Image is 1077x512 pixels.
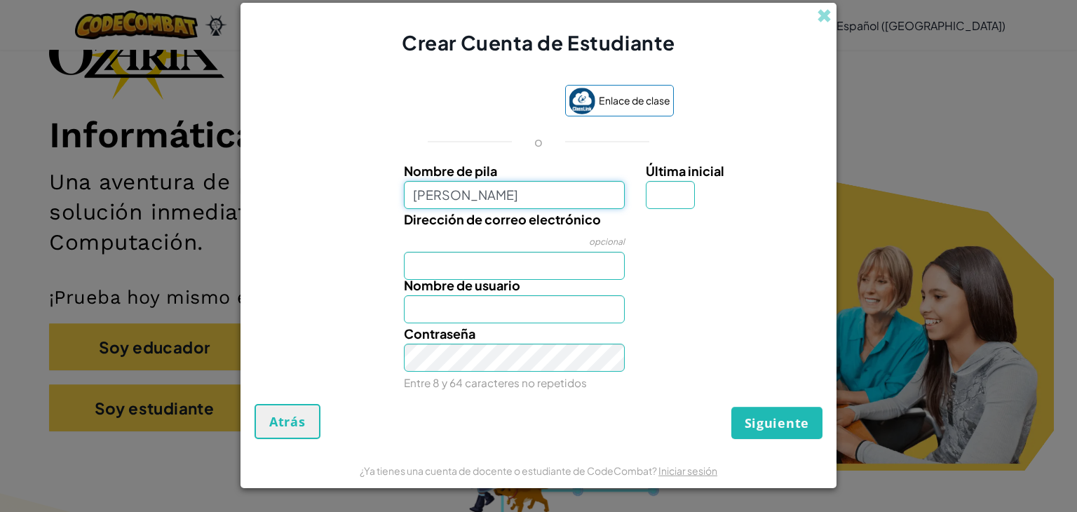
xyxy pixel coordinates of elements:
button: Siguiente [731,407,822,439]
font: Última inicial [646,163,724,179]
font: Nombre de pila [404,163,497,179]
font: ¿Ya tienes una cuenta de docente o estudiante de CodeCombat? [360,464,657,477]
font: o [534,133,543,149]
img: classlink-logo-small.png [569,88,595,114]
font: opcional [589,236,625,247]
font: Dirección de correo electrónico [404,211,601,227]
font: Atrás [269,413,306,430]
font: Enlace de clase [599,94,670,107]
font: Crear Cuenta de Estudiante [402,30,675,55]
font: Entre 8 y 64 caracteres no repetidos [404,376,587,389]
font: Siguiente [745,415,809,431]
font: Contraseña [404,325,475,342]
iframe: Botón de acceso con Google [396,86,558,117]
button: Atrás [255,404,320,439]
a: Iniciar sesión [658,464,717,477]
font: Nombre de usuario [404,277,520,293]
